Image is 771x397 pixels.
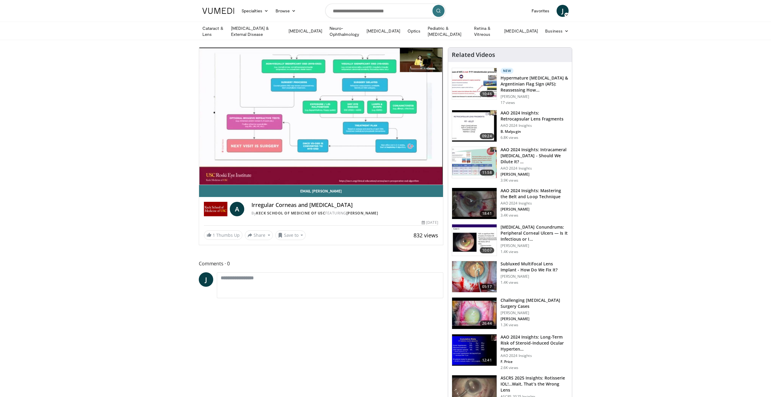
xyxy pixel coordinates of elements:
[452,224,497,256] img: 5ede7c1e-2637-46cb-a546-16fd546e0e1e.150x105_q85_crop-smart_upscale.jpg
[245,230,273,240] button: Share
[501,129,568,134] p: B. Malyugin
[452,188,497,219] img: 22a3a3a3-03de-4b31-bd81-a17540334f4a.150x105_q85_crop-smart_upscale.jpg
[501,188,568,200] h3: AAO 2024 Insights: Mastering the Belt and Loop Technique
[501,311,568,315] p: [PERSON_NAME]
[422,220,438,225] div: [DATE]
[501,147,568,165] h3: AAO 2024 Insights: Intracameral [MEDICAL_DATA] - Should We Dilute It? …
[501,100,515,105] p: 17 views
[480,357,494,363] span: 12:41
[501,261,568,273] h3: Subluxed Multifocal Lens Implant - How Do We Fix It?
[227,25,285,37] a: [MEDICAL_DATA] & External Disease
[452,261,568,293] a: 05:17 Subluxed Multifocal Lens Implant - How Do We Fix It? [PERSON_NAME] 1.4K views
[501,353,568,358] p: AAO 2024 Insights
[199,260,443,267] span: Comments 0
[251,202,438,208] h4: Irregular Corneas and [MEDICAL_DATA]
[501,359,568,364] p: F. Price
[501,243,568,248] p: [PERSON_NAME]
[230,202,244,216] a: A
[501,123,568,128] p: AAO 2024 Insights
[238,5,272,17] a: Specialties
[251,211,438,216] div: By FEATURING
[480,170,494,176] span: 11:58
[501,323,518,327] p: 1.3K views
[480,247,494,253] span: 10:07
[204,230,242,240] a: 1 Thumbs Up
[452,110,497,142] img: 01f52a5c-6a53-4eb2-8a1d-dad0d168ea80.150x105_q85_crop-smart_upscale.jpg
[199,272,213,287] a: J
[557,5,569,17] a: J
[452,297,568,329] a: 26:44 Challenging [MEDICAL_DATA] Surgery Cases [PERSON_NAME] [PERSON_NAME] 1.3K views
[199,25,227,37] a: Cataract & Lens
[452,334,497,366] img: d1bebadf-5ef8-4c82-bd02-47cdd9740fa5.150x105_q85_crop-smart_upscale.jpg
[480,320,494,327] span: 26:44
[501,207,568,212] p: [PERSON_NAME]
[285,25,326,37] a: [MEDICAL_DATA]
[501,68,514,74] p: New
[501,94,568,99] p: [PERSON_NAME]
[501,172,568,177] p: [PERSON_NAME]
[501,274,568,279] p: [PERSON_NAME]
[452,110,568,142] a: 09:24 AAO 2024 Insights: Retrocapsular Lens Fragments AAO 2024 Insights B. Malyugin 6.8K views
[501,249,518,254] p: 1.4K views
[470,25,501,37] a: Retina & Vitreous
[501,334,568,352] h3: AAO 2024 Insights: Long-Term Risk of Steroid-Induced Ocular Hyperten…
[199,185,443,197] a: Email [PERSON_NAME]
[501,201,568,206] p: AAO 2024 Insights
[346,211,378,216] a: [PERSON_NAME]
[501,280,518,285] p: 1.4K views
[542,25,572,37] a: Business
[204,202,227,216] img: Keck School of Medicine of USC
[501,166,568,171] p: AAO 2024 Insights
[452,68,568,105] a: 10:46 New Hypermature [MEDICAL_DATA] & Argentinian Flag Sign (AFS): Reassessing How… [PERSON_NAME...
[480,133,494,139] span: 09:24
[275,230,306,240] button: Save to
[213,232,215,238] span: 1
[480,284,494,290] span: 05:17
[501,224,568,242] h3: [MEDICAL_DATA] Conundrums: Peripheral Corneal Ulcers — Is It Infectious or I…
[202,8,234,14] img: VuMedi Logo
[452,51,495,58] h4: Related Videos
[501,317,568,321] p: [PERSON_NAME]
[501,375,568,393] h3: ASCRS 2025 Insights: Rotisserie IOL!…Wait, That’s the Wrong Lens
[414,232,438,239] span: 832 views
[501,297,568,309] h3: Challenging [MEDICAL_DATA] Surgery Cases
[452,147,497,178] img: de733f49-b136-4bdc-9e00-4021288efeb7.150x105_q85_crop-smart_upscale.jpg
[404,25,424,37] a: Optics
[199,48,443,185] video-js: Video Player
[452,224,568,256] a: 10:07 [MEDICAL_DATA] Conundrums: Peripheral Corneal Ulcers — Is It Infectious or I… [PERSON_NAME]...
[452,68,497,99] img: 40c8dcf9-ac14-45af-8571-bda4a5b229bd.150x105_q85_crop-smart_upscale.jpg
[501,110,568,122] h3: AAO 2024 Insights: Retrocapsular Lens Fragments
[363,25,404,37] a: [MEDICAL_DATA]
[272,5,300,17] a: Browse
[256,211,325,216] a: Keck School of Medicine of USC
[452,188,568,220] a: 18:41 AAO 2024 Insights: Mastering the Belt and Loop Technique AAO 2024 Insights [PERSON_NAME] 3....
[452,261,497,292] img: 3fc25be6-574f-41c0-96b9-b0d00904b018.150x105_q85_crop-smart_upscale.jpg
[424,25,470,37] a: Pediatric & [MEDICAL_DATA]
[528,5,553,17] a: Favorites
[325,4,446,18] input: Search topics, interventions
[480,91,494,97] span: 10:46
[501,178,518,183] p: 3.9K views
[326,25,363,37] a: Neuro-Ophthalmology
[452,334,568,370] a: 12:41 AAO 2024 Insights: Long-Term Risk of Steroid-Induced Ocular Hyperten… AAO 2024 Insights F. ...
[452,147,568,183] a: 11:58 AAO 2024 Insights: Intracameral [MEDICAL_DATA] - Should We Dilute It? … AAO 2024 Insights [...
[501,213,518,218] p: 3.4K views
[501,135,518,140] p: 6.8K views
[501,365,518,370] p: 2.6K views
[452,298,497,329] img: 05a6f048-9eed-46a7-93e1-844e43fc910c.150x105_q85_crop-smart_upscale.jpg
[501,25,542,37] a: [MEDICAL_DATA]
[501,75,568,93] h3: Hypermature [MEDICAL_DATA] & Argentinian Flag Sign (AFS): Reassessing How…
[480,211,494,217] span: 18:41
